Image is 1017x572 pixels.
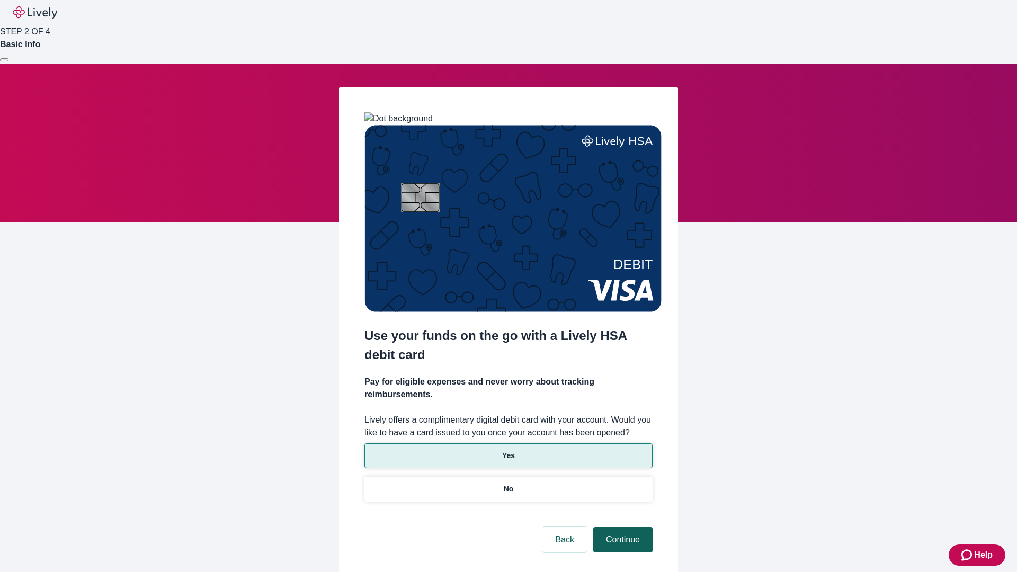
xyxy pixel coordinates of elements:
[364,414,653,439] label: Lively offers a complimentary digital debit card with your account. Would you like to have a card...
[961,549,974,561] svg: Zendesk support icon
[502,450,515,461] p: Yes
[364,477,653,502] button: No
[364,125,662,312] img: Debit card
[504,484,514,495] p: No
[13,6,57,19] img: Lively
[364,443,653,468] button: Yes
[593,527,653,552] button: Continue
[364,326,653,364] h2: Use your funds on the go with a Lively HSA debit card
[949,544,1005,566] button: Zendesk support iconHelp
[364,376,653,401] h4: Pay for eligible expenses and never worry about tracking reimbursements.
[542,527,587,552] button: Back
[364,112,433,125] img: Dot background
[974,549,993,561] span: Help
